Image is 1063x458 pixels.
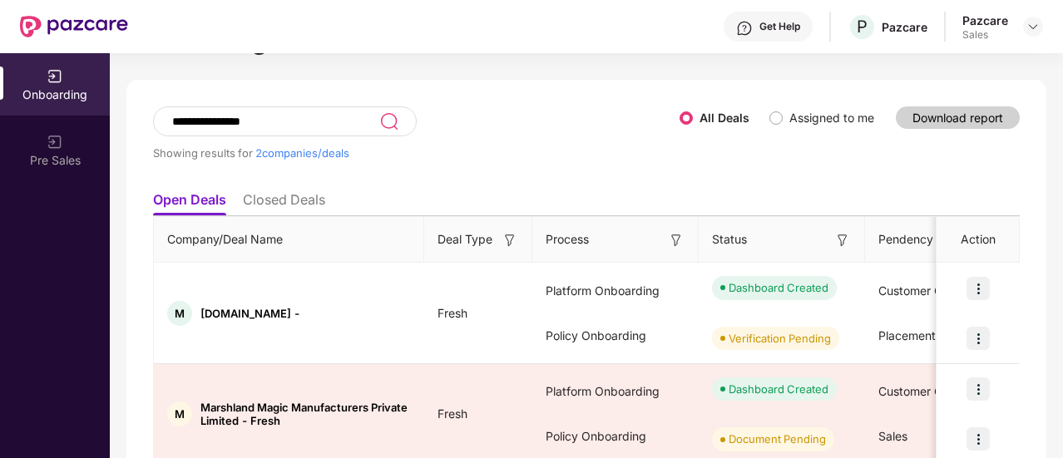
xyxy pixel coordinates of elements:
[878,283,999,298] span: Customer Onboarding
[937,217,1020,263] th: Action
[532,369,699,414] div: Platform Onboarding
[729,330,831,347] div: Verification Pending
[424,306,481,320] span: Fresh
[962,12,1008,28] div: Pazcare
[243,191,325,215] li: Closed Deals
[200,307,300,320] span: [DOMAIN_NAME] -
[712,230,747,249] span: Status
[438,230,492,249] span: Deal Type
[878,230,952,249] span: Pendency On
[896,106,1020,129] button: Download report
[47,134,63,150] img: svg+xml;base64,PHN2ZyB3aWR0aD0iMjAiIGhlaWdodD0iMjAiIHZpZXdCb3g9IjAgMCAyMCAyMCIgZmlsbD0ibm9uZSIgeG...
[255,146,349,160] span: 2 companies/deals
[424,406,481,421] span: Fresh
[153,191,226,215] li: Open Deals
[379,111,398,131] img: svg+xml;base64,PHN2ZyB3aWR0aD0iMjQiIGhlaWdodD0iMjUiIHZpZXdCb3g9IjAgMCAyNCAyNSIgZmlsbD0ibm9uZSIgeG...
[47,68,63,85] img: svg+xml;base64,PHN2ZyB3aWR0aD0iMjAiIGhlaWdodD0iMjAiIHZpZXdCb3g9IjAgMCAyMCAyMCIgZmlsbD0ibm9uZSIgeG...
[834,232,851,249] img: svg+xml;base64,PHN2ZyB3aWR0aD0iMTYiIGhlaWdodD0iMTYiIHZpZXdCb3g9IjAgMCAxNiAxNiIgZmlsbD0ibm9uZSIgeG...
[878,429,907,443] span: Sales
[729,381,828,397] div: Dashboard Created
[1026,20,1040,33] img: svg+xml;base64,PHN2ZyBpZD0iRHJvcGRvd24tMzJ4MzIiIHhtbG5zPSJodHRwOi8vd3d3LnczLm9yZy8yMDAwL3N2ZyIgd2...
[967,427,990,451] img: icon
[154,217,424,263] th: Company/Deal Name
[857,17,868,37] span: P
[700,111,749,125] label: All Deals
[967,277,990,300] img: icon
[789,111,874,125] label: Assigned to me
[167,301,192,326] div: M
[729,431,826,447] div: Document Pending
[153,146,680,160] div: Showing results for
[20,16,128,37] img: New Pazcare Logo
[967,377,990,401] img: icon
[502,232,518,249] img: svg+xml;base64,PHN2ZyB3aWR0aD0iMTYiIGhlaWdodD0iMTYiIHZpZXdCb3g9IjAgMCAxNiAxNiIgZmlsbD0ibm9uZSIgeG...
[878,328,936,342] span: Placement
[532,313,699,358] div: Policy Onboarding
[962,28,1008,42] div: Sales
[729,279,828,296] div: Dashboard Created
[668,232,685,249] img: svg+xml;base64,PHN2ZyB3aWR0aD0iMTYiIGhlaWdodD0iMTYiIHZpZXdCb3g9IjAgMCAxNiAxNiIgZmlsbD0ibm9uZSIgeG...
[759,20,800,33] div: Get Help
[967,327,990,350] img: icon
[167,401,192,426] div: M
[532,268,699,313] div: Platform Onboarding
[882,19,927,35] div: Pazcare
[546,230,589,249] span: Process
[736,20,753,37] img: svg+xml;base64,PHN2ZyBpZD0iSGVscC0zMngzMiIgeG1sbnM9Imh0dHA6Ly93d3cudzMub3JnLzIwMDAvc3ZnIiB3aWR0aD...
[200,401,411,427] span: Marshland Magic Manufacturers Private Limited - Fresh
[878,384,999,398] span: Customer Onboarding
